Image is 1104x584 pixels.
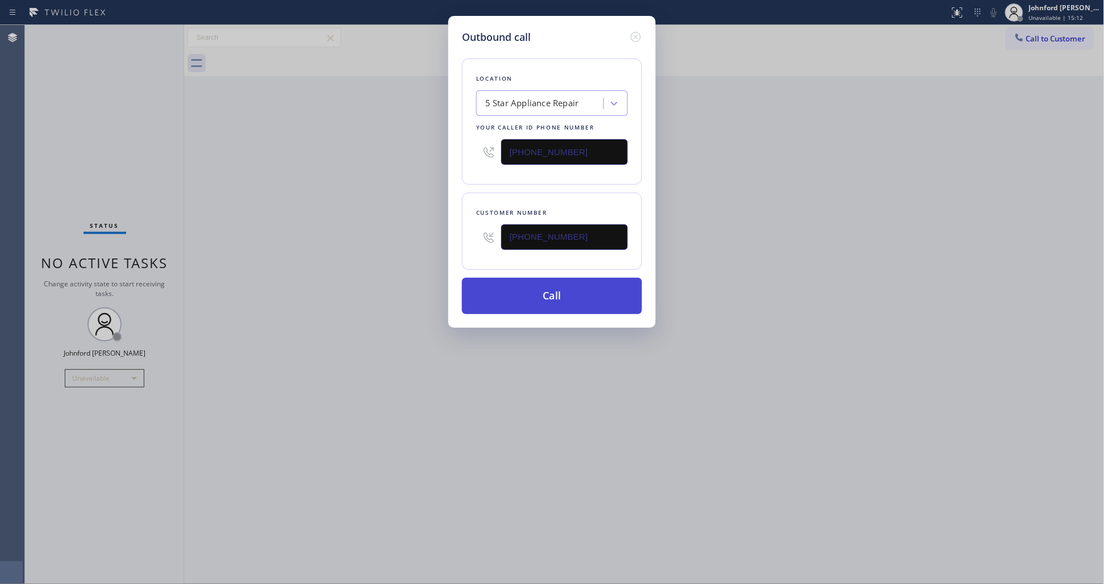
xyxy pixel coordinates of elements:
[501,224,628,250] input: (123) 456-7890
[476,122,628,134] div: Your caller id phone number
[501,139,628,165] input: (123) 456-7890
[476,73,628,85] div: Location
[476,207,628,219] div: Customer number
[485,97,579,110] div: 5 Star Appliance Repair
[462,278,642,314] button: Call
[462,30,531,45] h5: Outbound call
